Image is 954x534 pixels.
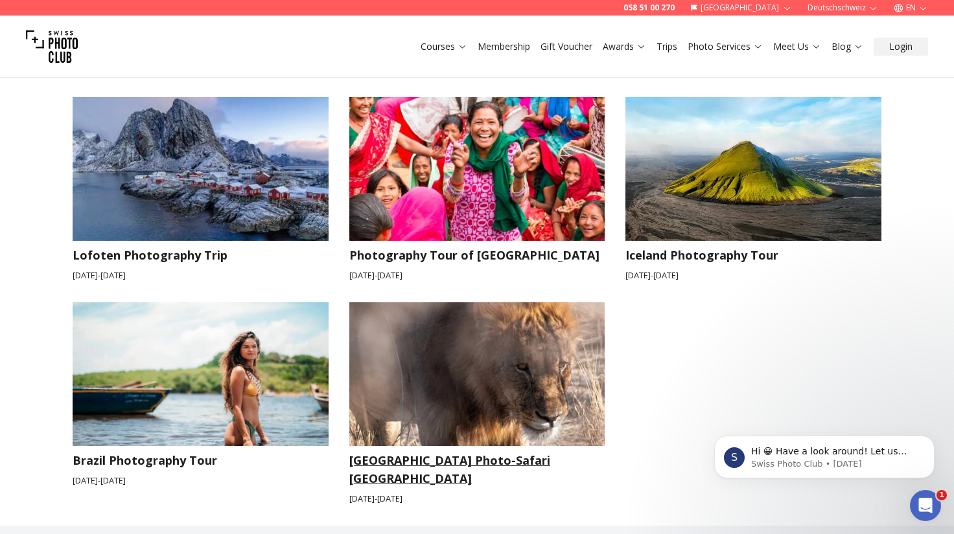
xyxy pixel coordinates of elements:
button: Trips [651,38,682,56]
button: Membership [472,38,535,56]
a: Meet Us [773,40,821,53]
a: Courses [421,40,467,53]
a: Blog [832,40,863,53]
img: Swiss photo club [26,21,78,72]
h3: [GEOGRAPHIC_DATA] Photo-Safari [GEOGRAPHIC_DATA] [349,451,605,487]
button: Awards [598,38,651,56]
h3: Photography Tour of [GEOGRAPHIC_DATA] [349,246,605,264]
iframe: Intercom notifications message [695,408,954,499]
small: [DATE] - [DATE] [625,269,881,282]
a: Gift Voucher [541,40,592,53]
h3: Lofoten Photography Trip [73,246,329,264]
img: Photography Tour of Nepal [336,89,618,247]
a: Kruger National Park Photo-Safari South Africa[GEOGRAPHIC_DATA] Photo-Safari [GEOGRAPHIC_DATA][DA... [349,302,605,505]
small: [DATE] - [DATE] [349,269,605,282]
img: Kruger National Park Photo-Safari South Africa [349,302,605,446]
button: Blog [826,38,868,56]
button: Gift Voucher [535,38,598,56]
small: [DATE] - [DATE] [349,493,605,505]
button: Courses [415,38,472,56]
button: Login [874,38,928,56]
button: Photo Services [682,38,768,56]
h3: Brazil Photography Tour [73,451,329,469]
button: Meet Us [768,38,826,56]
a: Membership [478,40,530,53]
small: [DATE] - [DATE] [73,474,329,487]
a: Brazil Photography TourBrazil Photography Tour[DATE]-[DATE] [73,302,329,505]
a: Awards [603,40,646,53]
a: Photography Tour of NepalPhotography Tour of [GEOGRAPHIC_DATA][DATE]-[DATE] [349,97,605,282]
span: 1 [937,490,947,500]
a: Lofoten Photography TripLofoten Photography Trip[DATE]-[DATE] [73,97,329,282]
small: [DATE] - [DATE] [73,269,329,282]
iframe: Intercom live chat [910,490,941,521]
a: 058 51 00 270 [623,3,675,13]
img: Brazil Photography Tour [60,295,341,453]
a: Trips [657,40,677,53]
a: Photo Services [688,40,763,53]
img: Lofoten Photography Trip [60,89,341,247]
h3: Iceland Photography Tour [625,246,881,264]
a: Iceland Photography TourIceland Photography Tour[DATE]-[DATE] [625,97,881,282]
img: Iceland Photography Tour [613,89,894,247]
